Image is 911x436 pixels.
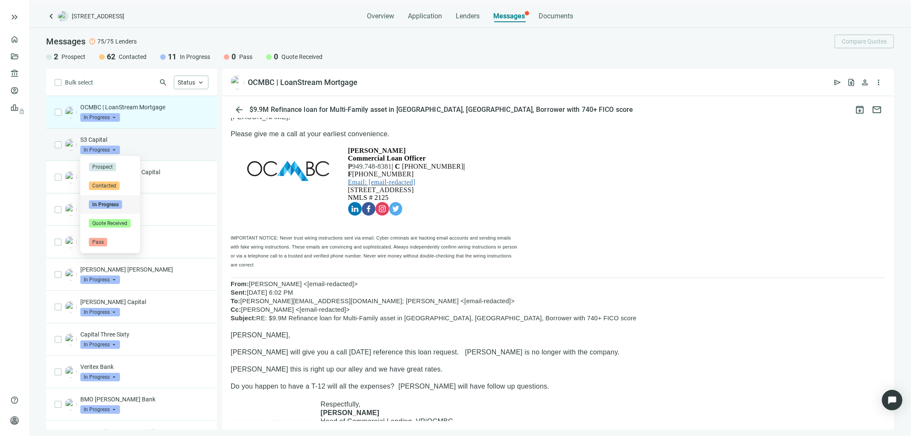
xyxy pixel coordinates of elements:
p: Blue Point Commercial Capital [80,168,208,176]
span: Documents [539,12,573,20]
img: f96e009a-fb38-497d-b46b-ebf4f3a57aeb [65,106,77,118]
span: Status [178,79,195,86]
span: In Progress [80,308,120,316]
a: keyboard_arrow_left [46,11,56,21]
button: archive [851,101,868,118]
p: Ready Capital [80,233,208,241]
span: Pass [89,238,107,246]
div: OCMBC | LoanStream Mortgage [248,77,357,88]
img: f4fec25c-1d17-4de7-9aa5-9a78c8491128 [65,366,77,378]
span: Prospect [89,163,116,171]
img: 559a25f8-8bd1-4de3-9272-a04f743625c6 [65,236,77,248]
img: c748f9d5-b4a4-4f5d-88e3-a1a5277d27d2 [65,301,77,313]
span: Application [408,12,442,20]
div: $9.9M Refinance loan for Multi-Family asset in [GEOGRAPHIC_DATA], [GEOGRAPHIC_DATA], Borrower wit... [248,105,635,114]
span: keyboard_arrow_up [197,79,205,86]
img: 6c97713c-3180-4ad2-b88f-046d91b7b018 [65,171,77,183]
span: In Progress [80,405,120,414]
button: keyboard_double_arrow_right [9,12,20,22]
button: mail [868,101,885,118]
span: Quote Received [89,219,131,228]
span: search [159,78,167,87]
span: In Progress [80,340,120,349]
p: Starwood Mortgage Capital [80,427,195,436]
button: Compare Quotes [835,35,894,48]
button: more_vert [872,76,885,89]
p: Capital Fund 1, LLC [80,200,208,209]
span: Pass [239,53,252,61]
p: [PERSON_NAME] [PERSON_NAME] [80,265,208,274]
span: In Progress [180,53,210,61]
span: Contacted [89,181,120,190]
span: send [833,78,842,87]
span: 0 [274,52,278,62]
span: In Progress [80,146,120,154]
span: Contacted [119,53,146,61]
p: BMO [PERSON_NAME] Bank [80,395,208,404]
button: request_quote [844,76,858,89]
button: person [858,76,872,89]
img: 649d834d-9b4a-448d-8961-a309153502b5 [65,334,77,345]
span: Prospect [62,53,85,61]
span: Overview [367,12,394,20]
span: Messages [46,36,85,47]
span: error [89,38,96,45]
span: In Progress [80,113,120,122]
span: request_quote [847,78,855,87]
span: [STREET_ADDRESS] [72,12,124,20]
span: 11 [168,52,176,62]
img: 643335f0-a381-496f-ba52-afe3a5485634.png [65,269,77,281]
span: In Progress [80,275,120,284]
span: arrow_back [234,105,244,115]
span: Bulk select [65,78,93,87]
span: help [10,396,19,404]
span: In Progress [80,373,120,381]
span: Messages [493,12,525,20]
img: deal-logo [58,11,68,21]
span: person [861,78,869,87]
span: Quote Received [281,53,322,61]
span: more_vert [874,78,883,87]
p: OCMBC | LoanStream Mortgage [80,103,208,111]
p: S3 Capital [80,135,208,144]
p: [PERSON_NAME] Capital [80,298,208,306]
span: In Progress [89,200,122,209]
button: send [831,76,844,89]
span: Lenders [115,37,137,46]
span: person [10,416,19,425]
img: f96e009a-fb38-497d-b46b-ebf4f3a57aeb [231,76,244,89]
span: 62 [107,52,115,62]
span: archive [855,105,865,115]
p: Veritex Bank [80,363,208,371]
span: 2 [54,52,58,62]
img: 6335228d-2dc3-43d1-a5ae-3aa994dc132c.png [65,204,77,216]
span: Lenders [456,12,480,20]
img: 1c896105-241f-437b-bbc2-e63a8f30a35b.png [65,139,77,151]
img: 7d74b783-7208-4fd7-9f1e-64c8d6683b0c.png [65,398,77,410]
span: mail [872,105,882,115]
p: Capital Three Sixty [80,330,208,339]
span: 0 [231,52,236,62]
span: 75/75 [97,37,114,46]
div: Open Intercom Messenger [882,390,902,410]
button: arrow_back [231,101,248,118]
